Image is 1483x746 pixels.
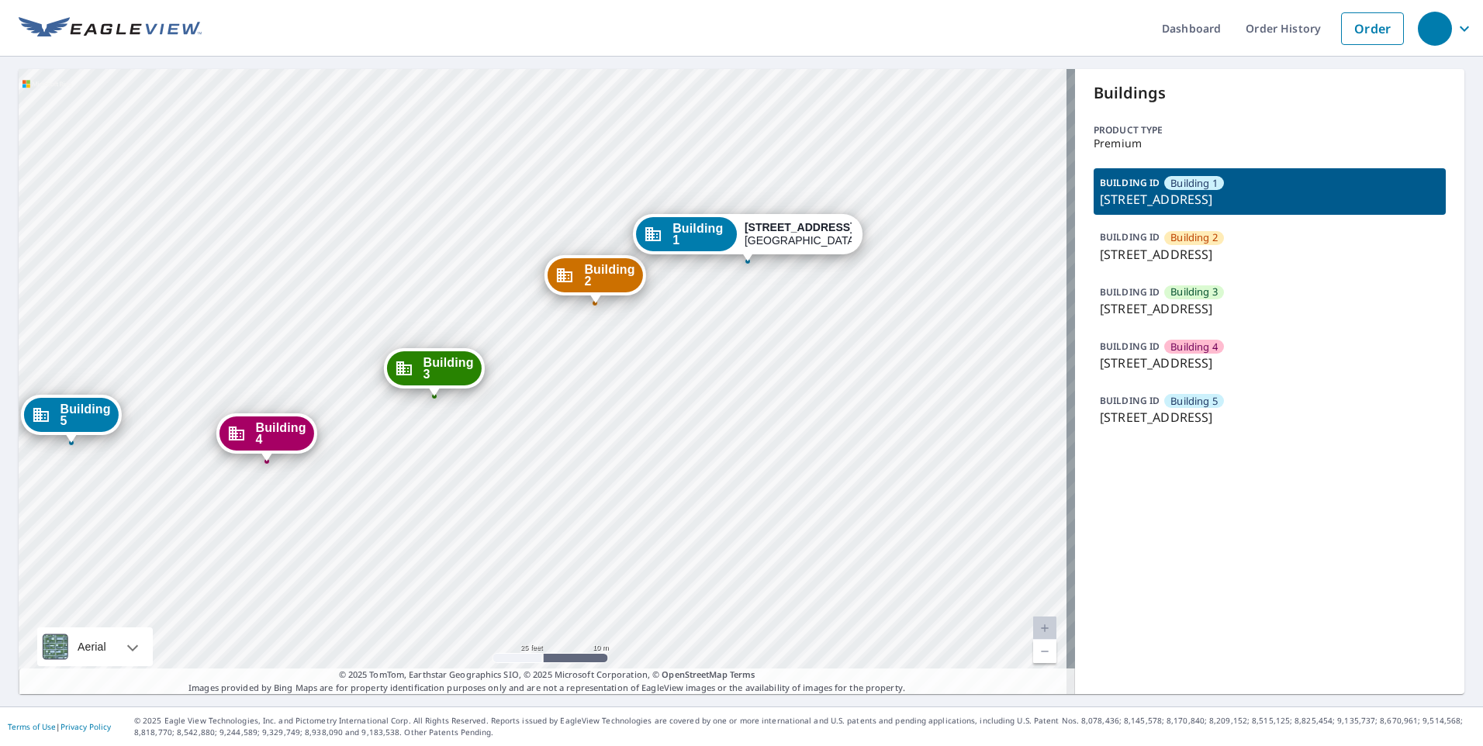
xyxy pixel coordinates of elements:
[1170,176,1218,191] span: Building 1
[19,17,202,40] img: EV Logo
[662,668,727,680] a: OpenStreetMap
[339,668,755,682] span: © 2025 TomTom, Earthstar Geographics SIO, © 2025 Microsoft Corporation, ©
[1094,81,1446,105] p: Buildings
[730,668,755,680] a: Terms
[19,668,1075,694] p: Images provided by Bing Maps are for property identification purposes only and are not a represen...
[37,627,153,666] div: Aerial
[1100,176,1160,189] p: BUILDING ID
[1100,394,1160,407] p: BUILDING ID
[1100,354,1440,372] p: [STREET_ADDRESS]
[8,721,56,732] a: Terms of Use
[1170,285,1218,299] span: Building 3
[423,357,473,380] span: Building 3
[1100,408,1440,427] p: [STREET_ADDRESS]
[60,403,110,427] span: Building 5
[20,395,121,443] div: Dropped pin, building Building 5, Commercial property, 1905 Old Russellville Pike Clarksville, TN...
[672,223,729,246] span: Building 1
[1100,285,1160,299] p: BUILDING ID
[134,715,1475,738] p: © 2025 Eagle View Technologies, Inc. and Pictometry International Corp. All Rights Reserved. Repo...
[1170,394,1218,409] span: Building 5
[1100,299,1440,318] p: [STREET_ADDRESS]
[216,413,316,461] div: Dropped pin, building Building 4, Commercial property, 1905 Old Russellville Pike Clarksville, TN...
[584,264,634,287] span: Building 2
[1100,245,1440,264] p: [STREET_ADDRESS]
[8,722,111,731] p: |
[1100,230,1160,243] p: BUILDING ID
[73,627,111,666] div: Aerial
[60,721,111,732] a: Privacy Policy
[1100,340,1160,353] p: BUILDING ID
[633,214,862,262] div: Dropped pin, building Building 1, Commercial property, 1905 Old Russellville Pike Clarksville, TN...
[1033,640,1056,663] a: Current Level 20, Zoom Out
[745,221,854,233] strong: [STREET_ADDRESS]
[383,348,484,396] div: Dropped pin, building Building 3, Commercial property, 1905 Old Russellville Pike Clarksville, TN...
[1100,190,1440,209] p: [STREET_ADDRESS]
[255,422,306,445] span: Building 4
[544,255,645,303] div: Dropped pin, building Building 2, Commercial property, 1905 Old Russellville Pike Clarksville, TN...
[1170,340,1218,354] span: Building 4
[1094,123,1446,137] p: Product type
[1033,616,1056,640] a: Current Level 20, Zoom In Disabled
[1170,230,1218,245] span: Building 2
[1094,137,1446,150] p: Premium
[745,221,852,247] div: [GEOGRAPHIC_DATA]
[1341,12,1404,45] a: Order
